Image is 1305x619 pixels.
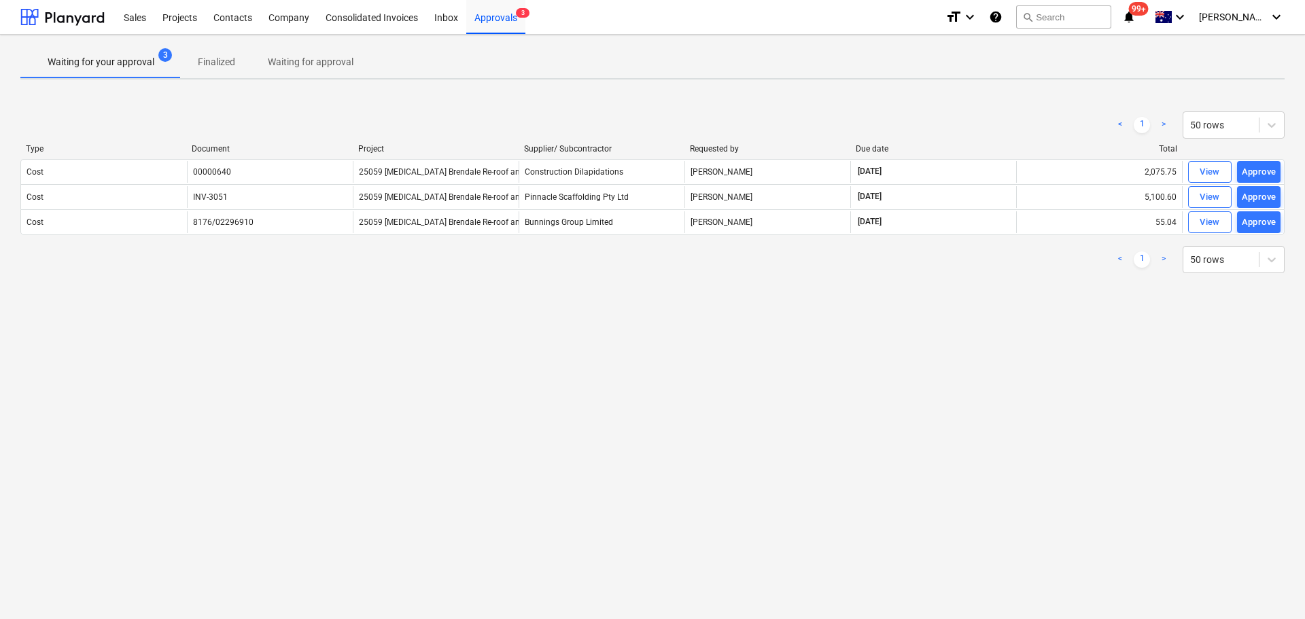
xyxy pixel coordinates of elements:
[1172,9,1188,25] i: keyboard_arrow_down
[684,161,850,183] div: [PERSON_NAME]
[519,186,684,208] div: Pinnacle Scaffolding Pty Ltd
[1016,186,1182,208] div: 5,100.60
[684,211,850,233] div: [PERSON_NAME]
[1112,251,1128,268] a: Previous page
[192,144,347,154] div: Document
[1112,117,1128,133] a: Previous page
[1016,5,1111,29] button: Search
[358,144,513,154] div: Project
[193,192,228,202] div: INV-3051
[1268,9,1285,25] i: keyboard_arrow_down
[519,211,684,233] div: Bunnings Group Limited
[1016,211,1182,233] div: 55.04
[158,48,172,62] span: 3
[1200,190,1220,205] div: View
[945,9,962,25] i: format_size
[1200,215,1220,230] div: View
[1237,211,1281,233] button: Approve
[1155,251,1172,268] a: Next page
[1129,2,1149,16] span: 99+
[359,217,563,227] span: 25059 Iplex Brendale Re-roof and New Shed
[26,144,181,154] div: Type
[1237,186,1281,208] button: Approve
[856,216,883,228] span: [DATE]
[1134,117,1150,133] a: Page 1 is your current page
[962,9,978,25] i: keyboard_arrow_down
[27,217,43,227] div: Cost
[268,55,353,69] p: Waiting for approval
[193,167,231,177] div: 00000640
[1237,161,1281,183] button: Approve
[1022,144,1177,154] div: Total
[519,161,684,183] div: Construction Dilapidations
[989,9,1003,25] i: Knowledge base
[27,167,43,177] div: Cost
[198,55,235,69] p: Finalized
[856,144,1011,154] div: Due date
[524,144,679,154] div: Supplier/ Subcontractor
[1242,190,1276,205] div: Approve
[1199,12,1267,22] span: [PERSON_NAME]
[1155,117,1172,133] a: Next page
[359,167,563,177] span: 25059 Iplex Brendale Re-roof and New Shed
[856,166,883,177] span: [DATE]
[27,192,43,202] div: Cost
[1188,186,1232,208] button: View
[48,55,154,69] p: Waiting for your approval
[684,186,850,208] div: [PERSON_NAME]
[1200,164,1220,180] div: View
[516,8,529,18] span: 3
[1134,251,1150,268] a: Page 1 is your current page
[1188,161,1232,183] button: View
[1022,12,1033,22] span: search
[193,217,254,227] div: 8176/02296910
[856,191,883,202] span: [DATE]
[1016,161,1182,183] div: 2,075.75
[690,144,845,154] div: Requested by
[1242,215,1276,230] div: Approve
[1242,164,1276,180] div: Approve
[1122,9,1136,25] i: notifications
[1237,554,1305,619] iframe: Chat Widget
[1188,211,1232,233] button: View
[359,192,563,202] span: 25059 Iplex Brendale Re-roof and New Shed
